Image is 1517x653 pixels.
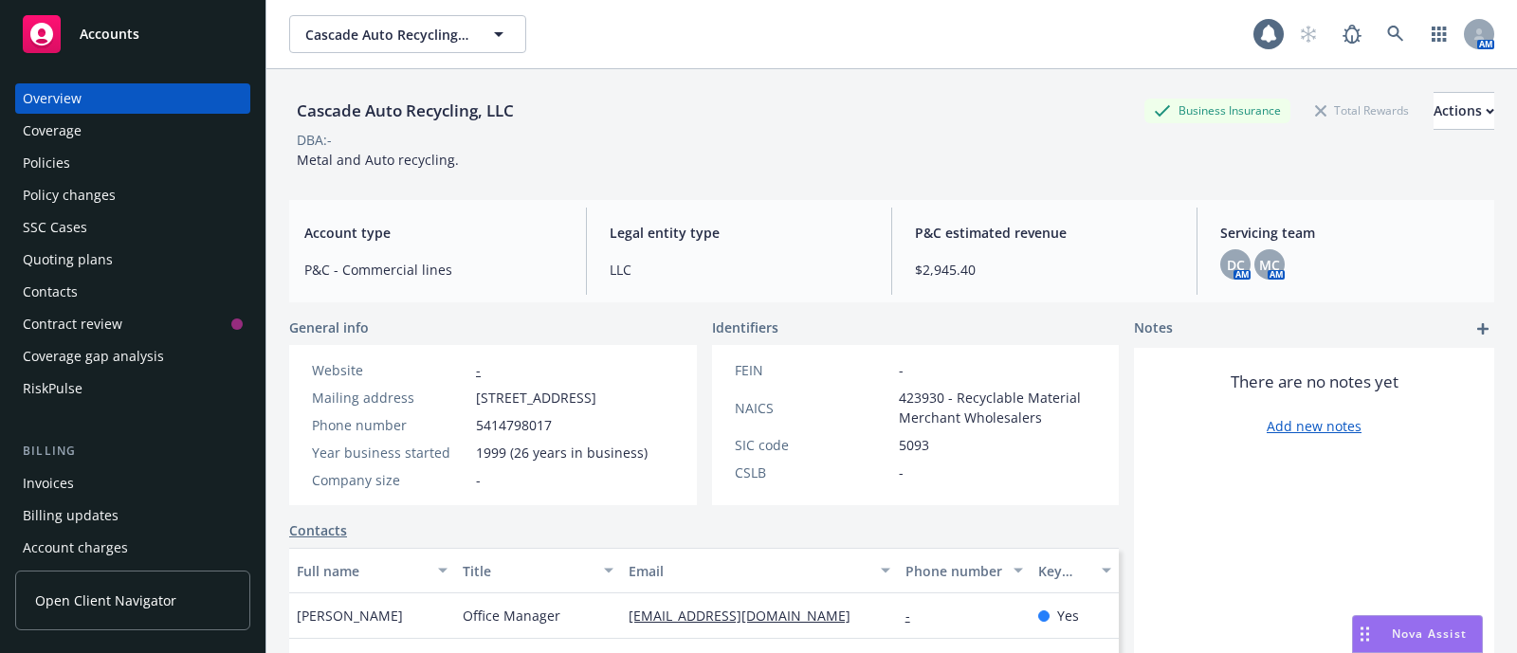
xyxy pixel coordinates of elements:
span: General info [289,317,369,337]
span: Open Client Navigator [35,590,176,610]
span: Accounts [80,27,139,42]
div: Invoices [23,468,74,499]
a: Report a Bug [1333,15,1371,53]
span: $2,945.40 [915,260,1174,280]
div: Account charges [23,533,128,563]
span: Servicing team [1220,223,1479,243]
div: Mailing address [312,388,468,408]
div: Billing [15,442,250,461]
div: Email [629,561,869,581]
span: Account type [304,223,563,243]
a: Quoting plans [15,245,250,275]
span: P&C - Commercial lines [304,260,563,280]
span: - [899,360,904,380]
div: Contacts [23,277,78,307]
a: Start snowing [1289,15,1327,53]
a: Accounts [15,8,250,61]
div: Billing updates [23,500,119,531]
div: NAICS [735,398,891,418]
span: DC [1227,255,1245,275]
a: Coverage gap analysis [15,341,250,372]
div: Drag to move [1353,616,1377,652]
div: Overview [23,83,82,114]
a: Contacts [15,277,250,307]
div: Year business started [312,443,468,463]
a: Account charges [15,533,250,563]
div: Full name [297,561,427,581]
div: Total Rewards [1306,99,1418,122]
button: Actions [1434,92,1494,130]
a: RiskPulse [15,373,250,404]
button: Key contact [1031,548,1119,593]
div: Actions [1434,93,1494,129]
span: [STREET_ADDRESS] [476,388,596,408]
div: Coverage gap analysis [23,341,164,372]
span: 5414798017 [476,415,552,435]
a: Coverage [15,116,250,146]
div: Business Insurance [1144,99,1290,122]
span: Identifiers [712,317,778,337]
a: Billing updates [15,500,250,531]
div: Key contact [1038,561,1090,581]
span: - [899,463,904,482]
span: P&C estimated revenue [915,223,1174,243]
span: LLC [610,260,868,280]
div: Quoting plans [23,245,113,275]
a: Contacts [289,520,347,540]
div: Contract review [23,309,122,339]
div: Policies [23,148,70,178]
div: FEIN [735,360,891,380]
div: Company size [312,470,468,490]
div: Website [312,360,468,380]
button: Phone number [898,548,1031,593]
span: Legal entity type [610,223,868,243]
div: RiskPulse [23,373,82,404]
span: There are no notes yet [1231,371,1398,393]
div: CSLB [735,463,891,482]
div: Phone number [312,415,468,435]
a: Switch app [1420,15,1458,53]
button: Cascade Auto Recycling, LLC [289,15,526,53]
a: Invoices [15,468,250,499]
span: MC [1259,255,1280,275]
a: Search [1377,15,1415,53]
span: Metal and Auto recycling. [297,151,459,169]
a: Contract review [15,309,250,339]
button: Email [621,548,898,593]
div: SSC Cases [23,212,87,243]
a: SSC Cases [15,212,250,243]
span: Office Manager [463,606,560,626]
span: 5093 [899,435,929,455]
span: 1999 (26 years in business) [476,443,648,463]
span: - [476,470,481,490]
span: Nova Assist [1392,626,1467,642]
span: Yes [1057,606,1079,626]
div: DBA: - [297,130,332,150]
div: Policy changes [23,180,116,210]
span: Notes [1134,317,1173,340]
button: Full name [289,548,455,593]
a: Overview [15,83,250,114]
span: Cascade Auto Recycling, LLC [305,25,469,45]
a: - [905,607,925,625]
div: Title [463,561,593,581]
button: Title [455,548,621,593]
div: Coverage [23,116,82,146]
div: SIC code [735,435,891,455]
a: Policy changes [15,180,250,210]
div: Phone number [905,561,1002,581]
a: - [476,361,481,379]
span: [PERSON_NAME] [297,606,403,626]
span: 423930 - Recyclable Material Merchant Wholesalers [899,388,1097,427]
a: Add new notes [1267,416,1362,436]
div: Cascade Auto Recycling, LLC [289,99,521,123]
button: Nova Assist [1352,615,1483,653]
a: add [1471,317,1494,340]
a: [EMAIL_ADDRESS][DOMAIN_NAME] [629,607,866,625]
a: Policies [15,148,250,178]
